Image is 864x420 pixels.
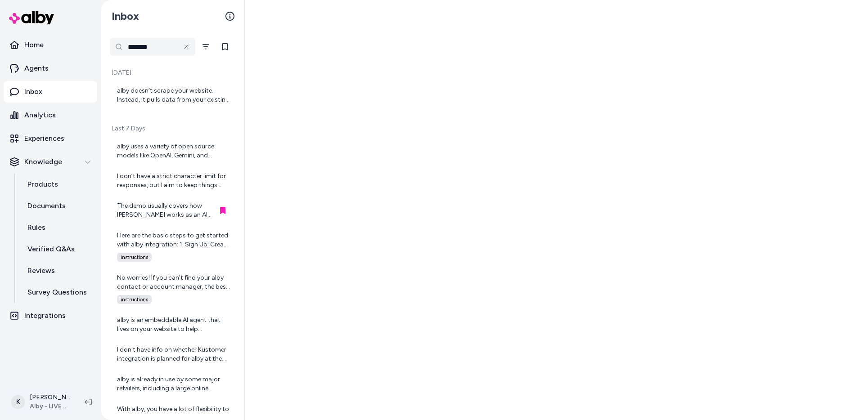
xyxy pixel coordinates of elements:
[110,137,235,165] a: alby uses a variety of open source models like OpenAI, Gemini, and Anthropic, combined with a pro...
[30,402,70,411] span: Alby - LIVE on [DOMAIN_NAME]
[27,222,45,233] p: Rules
[24,133,64,144] p: Experiences
[30,393,70,402] p: [PERSON_NAME]
[110,124,235,133] p: Last 7 Days
[110,196,235,225] a: The demo usually covers how [PERSON_NAME] works as an AI shopping assistant—showing you how it pr...
[110,310,235,339] a: alby is an embeddable AI agent that lives on your website to help customers by anticipating and a...
[110,370,235,398] a: alby is already in use by some major retailers, including a large online sporting goods retailer ...
[117,231,230,249] div: Here are the basic steps to get started with alby integration: 1. Sign Up: Create your account on...
[117,375,230,393] div: alby is already in use by some major retailers, including a large online sporting goods retailer ...
[197,38,215,56] button: Filter
[117,273,230,291] div: No worries! If you can't find your alby contact or account manager, the best next step is to reac...
[11,395,25,409] span: K
[4,305,97,326] a: Integrations
[117,142,230,160] div: alby uses a variety of open source models like OpenAI, Gemini, and Anthropic, combined with a pro...
[117,86,230,104] div: alby doesn’t scrape your website. Instead, it pulls data from your existing product catalog and a...
[24,86,42,97] p: Inbox
[27,287,87,298] p: Survey Questions
[24,310,66,321] p: Integrations
[110,268,235,309] a: No worries! If you can't find your alby contact or account manager, the best next step is to reac...
[4,58,97,79] a: Agents
[117,172,230,190] div: I don’t have a strict character limit for responses, but I aim to keep things clear and easy to r...
[24,110,56,121] p: Analytics
[24,63,49,74] p: Agents
[24,156,62,167] p: Knowledge
[4,128,97,149] a: Experiences
[9,11,54,24] img: alby Logo
[117,345,230,363] div: I don't have info on whether Kustomer integration is planned for alby at the moment. But alby is ...
[4,104,97,126] a: Analytics
[18,195,97,217] a: Documents
[4,34,97,56] a: Home
[5,388,77,416] button: K[PERSON_NAME]Alby - LIVE on [DOMAIN_NAME]
[18,238,97,260] a: Verified Q&As
[110,68,235,77] p: [DATE]
[18,281,97,303] a: Survey Questions
[27,244,75,255] p: Verified Q&As
[117,295,152,304] span: instructions
[110,226,235,267] a: Here are the basic steps to get started with alby integration: 1. Sign Up: Create your account on...
[18,260,97,281] a: Reviews
[24,40,44,50] p: Home
[27,201,66,211] p: Documents
[27,179,58,190] p: Products
[18,217,97,238] a: Rules
[117,201,230,219] div: The demo usually covers how [PERSON_NAME] works as an AI shopping assistant—showing you how it pr...
[110,166,235,195] a: I don’t have a strict character limit for responses, but I aim to keep things clear and easy to r...
[18,174,97,195] a: Products
[110,340,235,369] a: I don't have info on whether Kustomer integration is planned for alby at the moment. But alby is ...
[117,316,230,334] div: alby is an embeddable AI agent that lives on your website to help customers by anticipating and a...
[112,9,139,23] h2: Inbox
[110,81,235,110] a: alby doesn’t scrape your website. Instead, it pulls data from your existing product catalog and a...
[27,265,55,276] p: Reviews
[4,81,97,103] a: Inbox
[4,151,97,173] button: Knowledge
[117,253,152,262] span: instructions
